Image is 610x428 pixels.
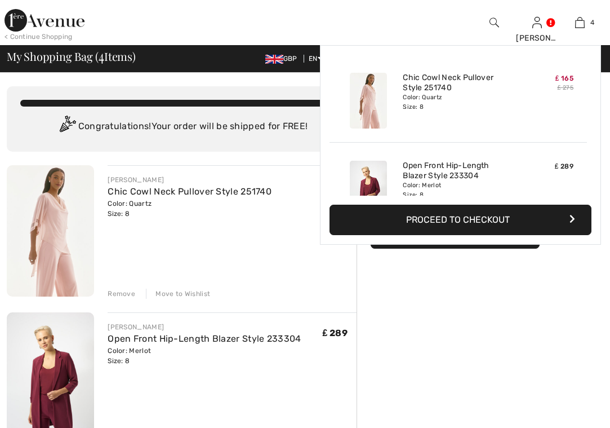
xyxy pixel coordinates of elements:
[403,181,514,199] div: Color: Merlot Size: 8
[265,55,283,64] img: UK Pound
[7,51,136,62] span: My Shopping Bag ( Items)
[108,346,301,366] div: Color: Merlot Size: 8
[108,289,135,299] div: Remove
[99,48,104,63] span: 4
[555,162,573,170] span: ₤ 289
[330,205,591,235] button: Proceed to Checkout
[56,116,78,138] img: Congratulation2.svg
[108,198,271,219] div: Color: Quartz Size: 8
[532,17,542,28] a: Sign In
[108,333,301,344] a: Open Front Hip-Length Blazer Style 233304
[403,161,514,181] a: Open Front Hip-Length Blazer Style 233304
[20,116,343,138] div: Congratulations! Your order will be shipped for FREE!
[575,16,585,29] img: My Bag
[559,16,600,29] a: 4
[350,161,387,217] img: Open Front Hip-Length Blazer Style 233304
[557,84,573,91] s: ₤ 275
[489,16,499,29] img: search the website
[108,322,301,332] div: [PERSON_NAME]
[403,73,514,93] a: Chic Cowl Neck Pullover Style 251740
[403,93,514,111] div: Color: Quartz Size: 8
[108,186,271,197] a: Chic Cowl Neck Pullover Style 251740
[309,55,323,63] span: EN
[265,55,302,63] span: GBP
[323,328,348,338] span: ₤ 289
[5,32,73,42] div: < Continue Shopping
[5,9,84,32] img: 1ère Avenue
[146,289,210,299] div: Move to Wishlist
[555,74,573,82] span: ₤ 165
[108,175,271,185] div: [PERSON_NAME]
[516,32,558,44] div: [PERSON_NAME]
[590,17,594,28] span: 4
[7,165,94,297] img: Chic Cowl Neck Pullover Style 251740
[532,16,542,29] img: My Info
[350,73,387,129] img: Chic Cowl Neck Pullover Style 251740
